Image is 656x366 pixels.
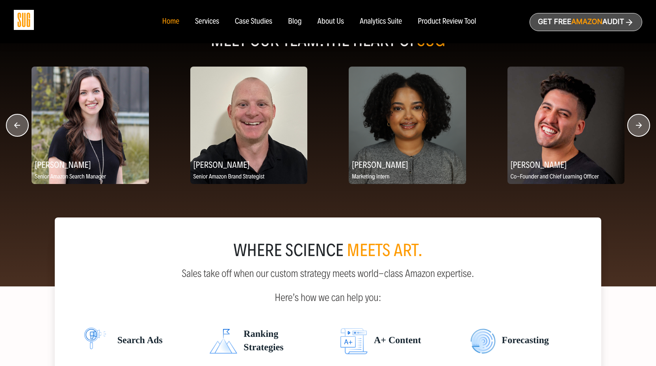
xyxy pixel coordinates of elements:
span: meets art. [347,240,423,261]
h2: [PERSON_NAME] [507,157,625,172]
a: Home [162,17,179,26]
span: Search Ads [111,327,163,355]
a: About Us [318,17,344,26]
img: Rene Crandall, Senior Amazon Search Manager [32,67,149,184]
p: Marketing Intern [349,172,466,182]
img: Search ads [210,327,237,355]
img: Search ads [340,327,368,355]
p: Here’s how we can help you: [74,286,583,303]
a: Blog [288,17,302,26]
a: Get freeAmazonAudit [530,13,642,31]
h2: [PERSON_NAME] [190,157,308,172]
img: Daniel Tejada, Co-Founder and Chief Learning Officer [507,67,625,184]
p: Sales take off when our custom strategy meets world-class Amazon expertise. [74,268,583,279]
img: Hanna Tekle, Marketing Intern [349,67,466,184]
h2: [PERSON_NAME] [32,157,149,172]
img: Search ads [470,327,496,355]
a: Case Studies [235,17,272,26]
img: Sug [14,10,34,30]
a: Product Review Tool [418,17,476,26]
span: Forecasting [496,327,549,355]
span: A+ Content [368,327,421,355]
h2: [PERSON_NAME] [349,157,466,172]
span: Amazon [571,18,602,26]
p: Senior Amazon Brand Strategist [190,172,308,182]
img: Kortney Kay, Senior Amazon Brand Strategist [190,67,308,184]
img: Search ads [80,327,111,355]
a: Analytics Suite [360,17,402,26]
div: where science [74,243,583,258]
p: Senior Amazon Search Manager [32,172,149,182]
a: Services [195,17,219,26]
span: Ranking Strategies [237,327,283,355]
p: Co-Founder and Chief Learning Officer [507,172,625,182]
